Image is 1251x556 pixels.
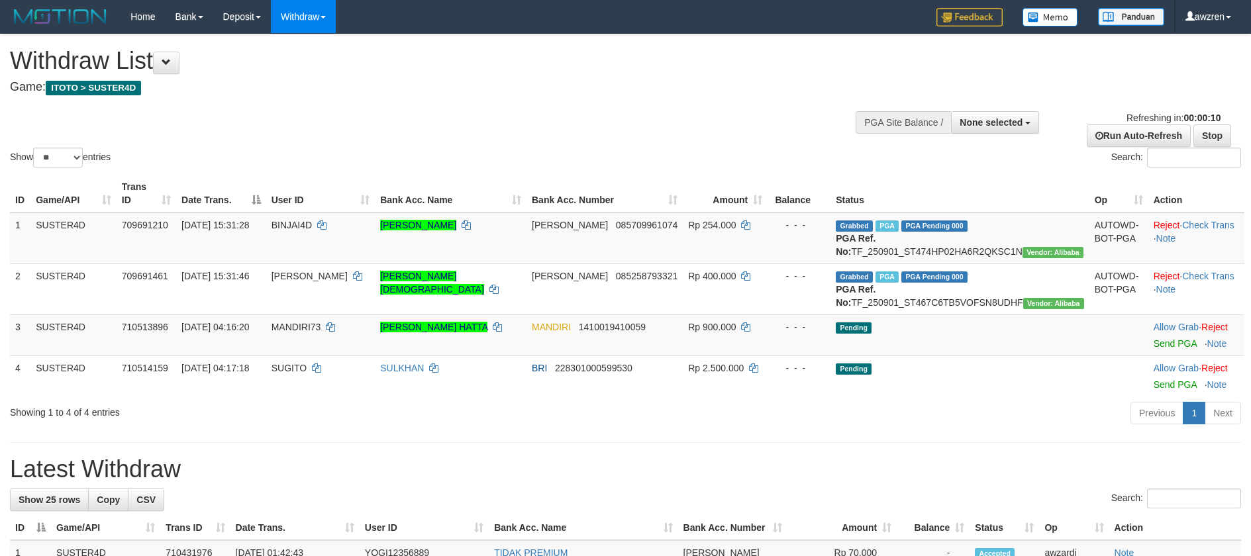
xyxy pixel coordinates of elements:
[181,271,249,281] span: [DATE] 15:31:46
[380,363,424,373] a: SULKHAN
[360,516,489,540] th: User ID: activate to sort column ascending
[830,175,1089,212] th: Status
[10,456,1241,483] h1: Latest Withdraw
[380,322,487,332] a: [PERSON_NAME] HATTA
[1087,124,1191,147] a: Run Auto-Refresh
[1156,284,1176,295] a: Note
[30,212,117,264] td: SUSTER4D
[579,322,646,332] span: Copy 1410019410059 to clipboard
[555,363,632,373] span: Copy 228301000599530 to clipboard
[532,220,608,230] span: [PERSON_NAME]
[19,494,80,505] span: Show 25 rows
[1183,113,1221,123] strong: 00:00:10
[272,322,321,332] span: MANDIRI73
[160,516,230,540] th: Trans ID: activate to sort column ascending
[1182,271,1234,281] a: Check Trans
[1023,298,1084,309] span: Vendor URL: https://settle4.1velocity.biz
[683,175,768,212] th: Amount: activate to sort column ascending
[616,220,677,230] span: Copy 085709961074 to clipboard
[489,516,677,540] th: Bank Acc. Name: activate to sort column ascending
[1023,247,1083,258] span: Vendor URL: https://settle4.1velocity.biz
[678,516,787,540] th: Bank Acc. Number: activate to sort column ascending
[951,111,1039,134] button: None selected
[10,81,821,94] h4: Game:
[1205,402,1241,424] a: Next
[181,220,249,230] span: [DATE] 15:31:28
[688,271,736,281] span: Rp 400.000
[10,148,111,167] label: Show entries
[970,516,1039,540] th: Status: activate to sort column ascending
[1023,8,1078,26] img: Button%20Memo.svg
[10,48,821,74] h1: Withdraw List
[773,269,825,283] div: - - -
[1147,488,1241,508] input: Search:
[1098,8,1164,26] img: panduan.png
[836,363,872,375] span: Pending
[51,516,160,540] th: Game/API: activate to sort column ascending
[768,175,830,212] th: Balance
[10,400,511,419] div: Showing 1 to 4 of 4 entries
[532,271,608,281] span: [PERSON_NAME]
[181,322,249,332] span: [DATE] 04:16:20
[1154,363,1201,373] span: ·
[1182,220,1234,230] a: Check Trans
[1154,271,1180,281] a: Reject
[1089,212,1148,264] td: AUTOWD-BOT-PGA
[117,175,176,212] th: Trans ID: activate to sort column ascending
[1207,338,1227,349] a: Note
[1147,148,1241,167] input: Search:
[128,488,164,511] a: CSV
[1089,175,1148,212] th: Op: activate to sort column ascending
[1193,124,1231,147] a: Stop
[10,263,30,314] td: 2
[836,220,873,232] span: Grabbed
[181,363,249,373] span: [DATE] 04:17:18
[1130,402,1183,424] a: Previous
[773,320,825,334] div: - - -
[1156,233,1176,244] a: Note
[272,271,348,281] span: [PERSON_NAME]
[836,322,872,334] span: Pending
[1154,322,1201,332] span: ·
[46,81,141,95] span: ITOTO > SUSTER4D
[1148,175,1244,212] th: Action
[688,322,736,332] span: Rp 900.000
[10,314,30,355] td: 3
[532,363,547,373] span: BRI
[30,314,117,355] td: SUSTER4D
[176,175,266,212] th: Date Trans.: activate to sort column descending
[122,220,168,230] span: 709691210
[836,233,876,257] b: PGA Ref. No:
[97,494,120,505] span: Copy
[856,111,951,134] div: PGA Site Balance /
[901,271,968,283] span: PGA Pending
[787,516,897,540] th: Amount: activate to sort column ascending
[876,220,899,232] span: Marked by awztoto
[1154,338,1197,349] a: Send PGA
[1109,516,1241,540] th: Action
[936,8,1003,26] img: Feedback.jpg
[10,355,30,396] td: 4
[122,363,168,373] span: 710514159
[773,361,825,375] div: - - -
[616,271,677,281] span: Copy 085258793321 to clipboard
[836,284,876,308] b: PGA Ref. No:
[1126,113,1221,123] span: Refreshing in:
[836,271,873,283] span: Grabbed
[1148,263,1244,314] td: · ·
[1089,263,1148,314] td: AUTOWD-BOT-PGA
[272,220,312,230] span: BINJAI4D
[30,175,117,212] th: Game/API: activate to sort column ascending
[830,263,1089,314] td: TF_250901_ST467C6TB5VOFSN8UDHF
[33,148,83,167] select: Showentries
[1201,363,1228,373] a: Reject
[897,516,970,540] th: Balance: activate to sort column ascending
[136,494,156,505] span: CSV
[876,271,899,283] span: Marked by awztoto
[688,220,736,230] span: Rp 254.000
[88,488,128,511] a: Copy
[1201,322,1228,332] a: Reject
[960,117,1023,128] span: None selected
[1148,314,1244,355] td: ·
[1111,488,1241,508] label: Search:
